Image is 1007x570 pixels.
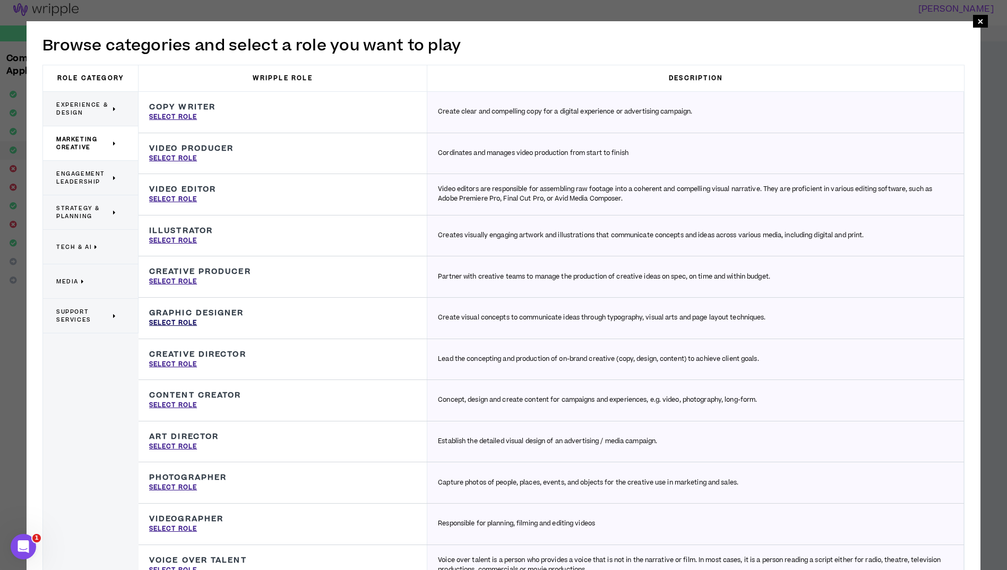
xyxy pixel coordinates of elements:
[438,519,595,529] p: Responsible for planning, filming and editing videos
[149,556,247,565] h3: Voice Over Talent
[56,278,79,286] span: Media
[32,534,41,542] span: 1
[149,391,242,400] h3: Content Creator
[427,65,964,91] h3: Description
[438,272,770,282] p: Partner with creative teams to manage the production of creative ideas on spec, on time and withi...
[438,185,953,204] p: Video editors are responsible for assembling raw footage into a coherent and compelling visual na...
[149,442,197,452] p: Select Role
[149,360,197,369] p: Select Role
[56,135,110,151] span: Marketing Creative
[149,113,197,122] p: Select Role
[149,473,227,482] h3: Photographer
[56,101,110,117] span: Experience & Design
[56,170,110,186] span: Engagement Leadership
[56,243,92,251] span: Tech & AI
[56,308,110,324] span: Support Services
[438,231,864,240] p: Creates visually engaging artwork and illustrations that communicate concepts and ideas across va...
[149,483,197,493] p: Select Role
[56,204,110,220] span: Strategy & Planning
[149,524,197,534] p: Select Role
[149,350,246,359] h3: Creative Director
[438,437,657,446] p: Establish the detailed visual design of an advertising / media campaign.
[149,318,197,328] p: Select Role
[438,313,765,323] p: Create visual concepts to communicate ideas through typography, visual arts and page layout techn...
[42,34,965,57] h2: Browse categories and select a role you want to play
[43,65,139,91] h3: Role Category
[438,395,757,405] p: Concept, design and create content for campaigns and experiences, e.g. video, photography, long-f...
[11,534,36,559] iframe: Intercom live chat
[149,432,219,442] h3: Art Director
[149,236,197,246] p: Select Role
[149,401,197,410] p: Select Role
[149,154,197,163] p: Select Role
[149,226,213,236] h3: Illustrator
[438,478,738,488] p: Capture photos of people, places, events, and objects for the creative use in marketing and sales.
[438,107,692,117] p: Create clear and compelling copy for a digital experience or advertising campaign.
[438,149,629,158] p: Cordinates and manages video production from start to finish
[139,65,427,91] h3: Wripple Role
[149,277,197,287] p: Select Role
[149,144,234,153] h3: Video Producer
[149,308,244,318] h3: Graphic Designer
[149,267,251,277] h3: Creative Producer
[438,355,759,364] p: Lead the concepting and production of on-brand creative (copy, design, content) to achieve client...
[149,102,216,112] h3: Copy Writer
[149,185,216,194] h3: Video Editor
[977,15,984,28] span: ×
[149,195,197,204] p: Select Role
[149,514,223,524] h3: Videographer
